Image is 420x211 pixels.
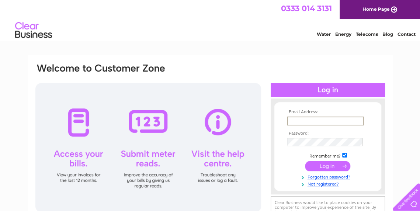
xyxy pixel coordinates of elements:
a: Telecoms [356,31,378,37]
div: Clear Business is a trading name of Verastar Limited (registered in [GEOGRAPHIC_DATA] No. 3667643... [36,4,385,36]
input: Submit [305,161,350,171]
th: Password: [285,131,371,136]
a: Not registered? [287,180,371,187]
img: logo.png [15,19,52,42]
a: Blog [382,31,393,37]
a: Water [317,31,331,37]
a: Contact [398,31,416,37]
a: Forgotten password? [287,173,371,180]
a: Energy [335,31,351,37]
th: Email Address: [285,110,371,115]
a: 0333 014 3131 [281,4,332,13]
td: Remember me? [285,152,371,159]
